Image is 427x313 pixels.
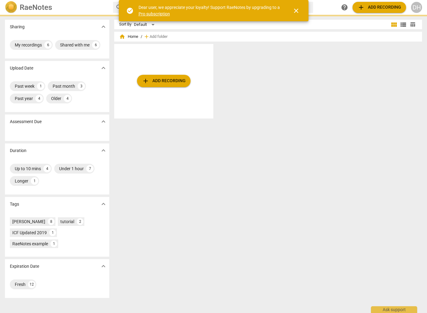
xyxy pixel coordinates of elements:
button: Show more [99,262,108,271]
div: Past month [53,83,75,89]
div: Past year [15,95,33,102]
span: table_chart [410,22,416,27]
span: check_circle [126,7,134,14]
span: expand_more [100,200,107,208]
p: Assessment Due [10,118,42,125]
span: add [143,34,150,40]
div: Older [51,95,61,102]
div: 1 [50,240,57,247]
span: Add recording [142,77,186,85]
div: Ask support [371,306,417,313]
div: 4 [35,95,43,102]
div: 3 [78,82,85,90]
button: Show more [99,22,108,31]
span: view_list [400,21,407,28]
a: LogoRaeNotes [5,1,108,14]
button: DH [411,2,422,13]
span: expand_more [100,64,107,72]
span: expand_more [100,118,107,125]
div: [PERSON_NAME] [12,219,45,225]
div: tutorial [60,219,74,225]
button: Tile view [389,20,399,29]
a: Help [339,2,350,13]
div: 12 [28,281,35,288]
div: ICF Updated 2019 [12,230,47,236]
div: Shared with me [60,42,90,48]
span: expand_more [100,23,107,30]
span: help [341,4,348,11]
span: Add recording [357,4,401,11]
div: Fresh [15,281,26,287]
div: 1 [37,82,44,90]
p: Tags [10,201,19,207]
div: 7 [86,165,94,172]
button: Table view [408,20,417,29]
div: RaeNotes example [12,241,48,247]
div: 6 [44,41,52,49]
div: 6 [92,41,99,49]
a: Pro subscription [139,11,170,16]
div: Sort By [119,22,131,27]
span: expand_more [100,147,107,154]
button: Upload [352,2,406,13]
span: Add folder [150,34,167,39]
img: Logo [5,1,17,14]
span: Home [119,34,138,40]
span: add [357,4,365,11]
h2: RaeNotes [20,3,52,12]
button: Show more [99,199,108,209]
span: search [115,4,123,11]
div: 2 [77,218,83,225]
div: 1 [49,229,56,236]
span: / [141,34,142,39]
p: Duration [10,147,26,154]
div: Default [134,20,157,30]
span: expand_more [100,263,107,270]
div: 8 [48,218,54,225]
div: Past week [15,83,34,89]
div: 1 [31,177,38,185]
span: home [119,34,125,40]
button: Close [289,3,304,18]
div: 4 [64,95,71,102]
div: Up to 10 mins [15,166,41,172]
button: Show more [99,117,108,126]
div: Longer [15,178,28,184]
span: view_module [390,21,398,28]
button: Show more [99,63,108,73]
p: Sharing [10,24,25,30]
div: Dear user, we appreciate your loyalty! Support RaeNotes by upgrading to a [139,4,281,17]
span: add [142,77,149,85]
span: close [292,7,300,14]
div: Under 1 hour [59,166,84,172]
div: My recordings [15,42,42,48]
p: Expiration Date [10,263,39,270]
div: 4 [43,165,51,172]
p: Upload Date [10,65,33,71]
button: List view [399,20,408,29]
button: Upload [137,75,191,87]
button: Show more [99,146,108,155]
